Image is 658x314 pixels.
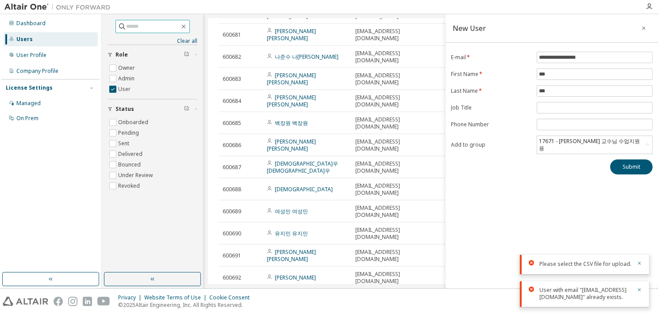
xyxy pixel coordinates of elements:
span: Status [115,106,134,113]
p: © 2025 Altair Engineering, Inc. All Rights Reserved. [118,301,255,309]
span: 600681 [223,31,241,38]
span: [EMAIL_ADDRESS][DOMAIN_NAME] [355,271,436,285]
div: Website Terms of Use [144,294,209,301]
div: Company Profile [16,68,58,75]
a: [DEMOGRAPHIC_DATA]우 [DEMOGRAPHIC_DATA]우 [267,160,338,174]
a: [PERSON_NAME] [PERSON_NAME] [267,27,316,42]
div: 17671 - [PERSON_NAME] 교수님 수업지원용 [538,136,642,153]
a: [PERSON_NAME] [275,274,316,281]
div: Please select the CSV file for upload. [539,260,631,268]
div: Managed [16,100,41,107]
span: [EMAIL_ADDRESS][DOMAIN_NAME] [355,72,436,86]
div: New User [453,25,486,32]
img: linkedin.svg [83,297,92,306]
span: [EMAIL_ADDRESS][DOMAIN_NAME] [355,138,436,152]
a: Clear all [108,38,197,45]
label: Sent [118,138,131,149]
span: [EMAIL_ADDRESS][DOMAIN_NAME] [355,249,436,263]
div: Privacy [118,294,144,301]
div: License Settings [6,84,53,91]
span: [EMAIL_ADDRESS][DOMAIN_NAME] [355,116,436,130]
img: youtube.svg [97,297,110,306]
div: User with email "[EMAIL_ADDRESS][DOMAIN_NAME]" already exists. [539,287,631,301]
span: 600687 [223,164,241,171]
span: [EMAIL_ADDRESS][DOMAIN_NAME] [355,204,436,219]
label: E-mail [451,54,531,61]
label: Pending [118,128,141,138]
img: Altair One [4,3,115,11]
label: Admin [118,73,136,84]
label: Under Review [118,170,154,181]
span: 600682 [223,53,241,61]
a: 유지민 유지민 [275,230,308,237]
span: [EMAIL_ADDRESS][DOMAIN_NAME] [355,227,436,241]
label: Delivered [118,149,144,159]
span: 600685 [223,120,241,127]
span: 600688 [223,186,241,193]
label: Owner [118,63,137,73]
img: altair_logo.svg [3,297,48,306]
a: [PERSON_NAME] [PERSON_NAME] [267,94,316,108]
span: Clear filter [184,106,189,113]
span: 600689 [223,208,241,215]
span: 600690 [223,230,241,237]
img: facebook.svg [54,297,63,306]
span: 600683 [223,76,241,83]
a: [DEMOGRAPHIC_DATA] [275,185,333,193]
a: [PERSON_NAME] [PERSON_NAME] [267,138,316,152]
div: Users [16,36,33,43]
span: [EMAIL_ADDRESS][DOMAIN_NAME] [355,94,436,108]
label: Last Name [451,87,531,95]
div: Cookie Consent [209,294,255,301]
span: 600691 [223,252,241,259]
span: Role [115,51,128,58]
a: 나준수 나[PERSON_NAME] [275,53,339,61]
a: [PERSON_NAME] [PERSON_NAME] [267,248,316,263]
div: 17671 - [PERSON_NAME] 교수님 수업지원용 [537,136,652,154]
button: Submit [610,159,653,174]
div: Dashboard [16,20,46,27]
label: Phone Number [451,121,531,128]
div: On Prem [16,115,38,122]
button: Role [108,45,197,64]
span: 600684 [223,98,241,105]
span: 600692 [223,274,241,281]
label: User [118,84,132,95]
span: [EMAIL_ADDRESS][DOMAIN_NAME] [355,182,436,197]
label: Onboarded [118,117,150,128]
label: First Name [451,71,531,78]
label: Job Title [451,104,531,111]
label: Bounced [118,159,142,170]
div: User Profile [16,52,46,59]
span: Clear filter [184,51,189,58]
img: instagram.svg [68,297,77,306]
label: Add to group [451,141,531,148]
label: Revoked [118,181,142,191]
a: [PERSON_NAME] [PERSON_NAME] [267,72,316,86]
span: [EMAIL_ADDRESS][DOMAIN_NAME] [355,160,436,174]
a: 백장원 백장원 [275,119,308,127]
button: Status [108,99,197,119]
span: [EMAIL_ADDRESS][DOMAIN_NAME] [355,28,436,42]
a: 여성민 여성민 [275,208,308,215]
span: 600686 [223,142,241,149]
span: [EMAIL_ADDRESS][DOMAIN_NAME] [355,50,436,64]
